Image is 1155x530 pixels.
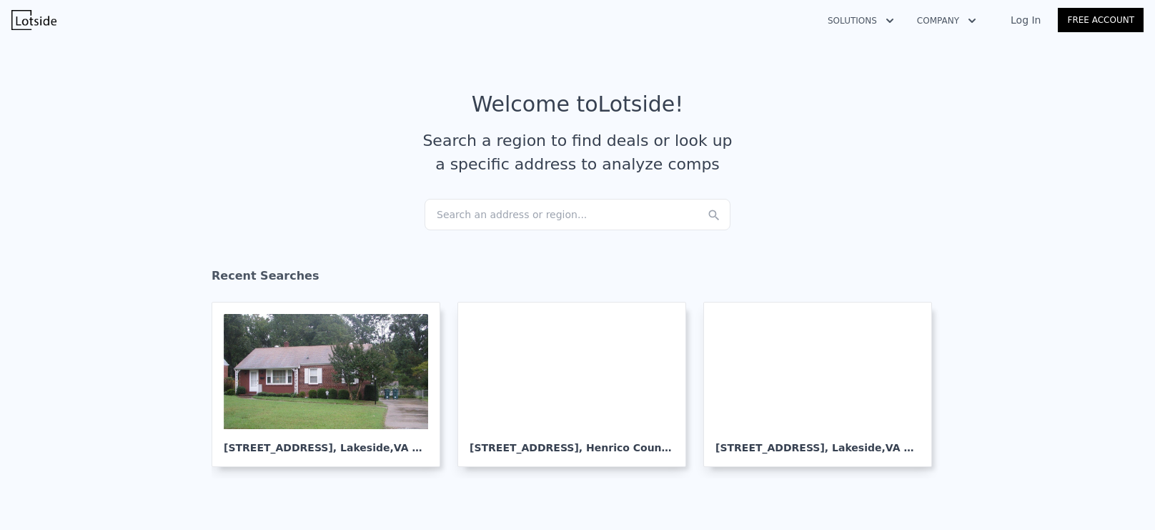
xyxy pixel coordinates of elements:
div: Welcome to Lotside ! [472,92,684,117]
img: Lotside [11,10,56,30]
span: , VA 23228 [390,442,447,453]
div: Search an address or region... [425,199,730,230]
span: , VA 23228 [882,442,939,453]
div: [STREET_ADDRESS] , Lakeside [224,429,428,455]
button: Solutions [816,8,906,34]
span: , VA 23228 [672,442,729,453]
div: [STREET_ADDRESS] , Lakeside [715,429,920,455]
div: Search a region to find deals or look up a specific address to analyze comps [417,129,738,176]
div: Recent Searches [212,256,943,302]
a: [STREET_ADDRESS], Henrico County,VA 23228 [457,302,698,467]
div: [STREET_ADDRESS] , Henrico County [470,429,674,455]
a: Log In [993,13,1058,27]
a: Free Account [1058,8,1144,32]
button: Company [906,8,988,34]
a: [STREET_ADDRESS], Lakeside,VA 23228 [703,302,943,467]
a: [STREET_ADDRESS], Lakeside,VA 23228 [212,302,452,467]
